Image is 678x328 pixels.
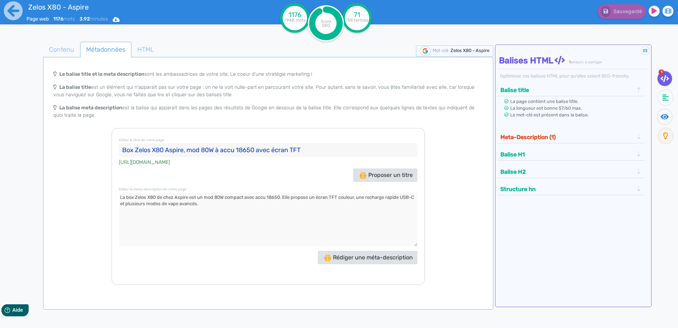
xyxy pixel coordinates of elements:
[79,16,108,22] span: minutes
[498,131,643,143] div: Meta-Description (1)
[26,16,49,22] span: Page web
[119,187,186,191] small: Editer la meta-description de votre page
[80,42,131,58] a: Métadonnées
[498,183,643,195] div: Structure hn
[613,8,642,15] span: Sauvegardé
[569,60,571,64] span: 1
[498,166,643,178] div: Balise H2
[498,131,636,143] button: Meta-Description (1)
[571,60,602,64] span: erreurs à corriger
[36,6,47,11] span: Aide
[359,172,413,178] span: Proposer un titre
[318,251,417,264] button: Rédiger une méta-description
[321,19,331,24] tspan: Score
[81,40,131,59] span: Métadonnées
[659,69,664,75] span: 1
[498,84,643,96] div: Balise title
[59,105,122,111] b: La balise meta description
[346,18,368,23] tspan: /59 termes
[289,11,301,19] tspan: 1176
[420,46,430,56] img: google-serp-logo.png
[324,254,413,261] span: Rédiger une méta-description
[53,84,483,98] p: est un élément qui n'apparaît pas sur votre page : on ne la voit nulle-part en parcourant votre s...
[59,71,144,77] b: Le balise title et la meta description
[53,16,64,22] b: 1176
[132,40,160,59] span: HTML
[119,143,417,157] input: Le titre de votre contenu
[53,104,483,119] p: est la balise qui apparait dans les pages des résultats de Google en dessous de la balise title. ...
[498,149,643,160] div: Balise H1
[353,168,417,182] button: Proposer un titre
[498,183,636,195] button: Structure hn
[53,16,75,22] span: mots
[284,18,306,23] tspan: /948 mots
[510,112,589,117] span: Le mot-clé est présent dans la balise.
[59,84,91,90] b: La balise title
[499,56,650,66] h4: Balises HTML
[79,16,90,22] b: 3.92
[43,40,80,59] span: Contenu
[322,23,330,28] tspan: SEO
[26,1,230,13] input: title
[598,4,646,19] button: Sauvegardé
[510,99,578,104] span: La page contient une balise title.
[451,48,489,53] span: Zelos X80 - Aspire
[498,149,636,160] button: Balise H1
[119,159,170,166] cite: [URL][DOMAIN_NAME]
[510,105,582,111] span: La longueur est bonne 57/60 max.
[53,70,483,78] p: sont les ambassadrices de votre site, Le coeur d'une stratégie marketing !
[498,84,636,96] button: Balise title
[433,48,451,53] span: Mot-clé :
[43,42,80,58] a: Contenu
[499,73,650,79] div: Optimisez vos balises HTML pour qu’elles soient SEO-friendly.
[354,11,360,19] tspan: 71
[131,42,160,58] a: HTML
[498,166,636,178] button: Balise H2
[119,138,164,142] small: Editer le titre de votre page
